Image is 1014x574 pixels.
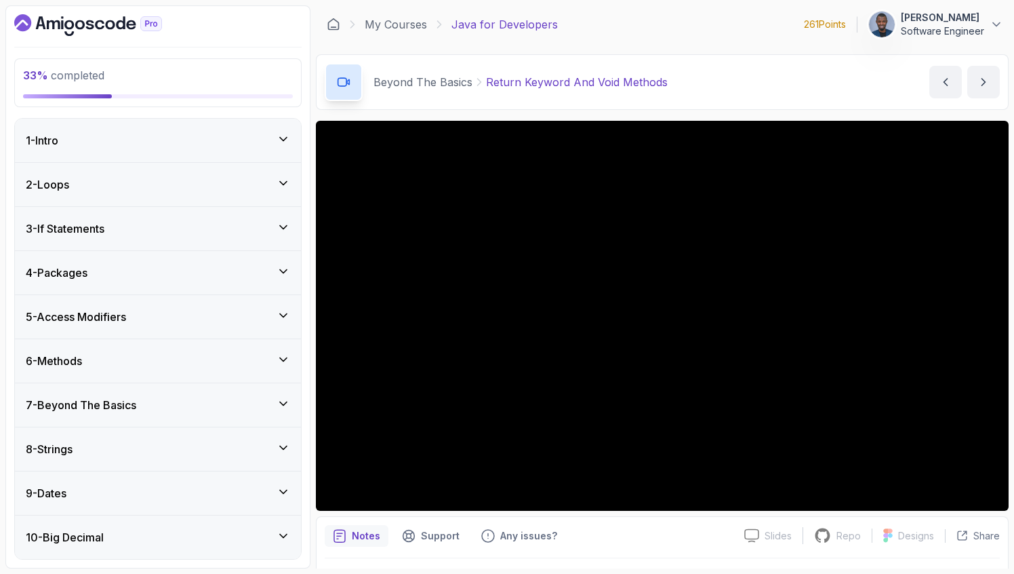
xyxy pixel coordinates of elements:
[869,12,895,37] img: user profile image
[373,74,472,90] p: Beyond The Basics
[23,69,104,82] span: completed
[929,66,962,98] button: previous content
[486,74,668,90] p: Return Keyword And Void Methods
[15,427,301,471] button: 8-Strings
[26,176,69,193] h3: 2 - Loops
[14,14,193,36] a: Dashboard
[327,18,340,31] a: Dashboard
[26,397,136,413] h3: 7 - Beyond The Basics
[765,529,792,543] p: Slides
[325,525,388,547] button: notes button
[26,441,73,457] h3: 8 - Strings
[500,529,557,543] p: Any issues?
[15,207,301,250] button: 3-If Statements
[15,472,301,515] button: 9-Dates
[352,529,380,543] p: Notes
[26,353,82,369] h3: 6 - Methods
[26,529,104,546] h3: 10 - Big Decimal
[15,119,301,162] button: 1-Intro
[365,16,427,33] a: My Courses
[316,121,1009,511] iframe: 6 - Return Keyword and Void Methods
[26,221,104,237] h3: 3 - If Statements
[945,529,1000,543] button: Share
[836,529,861,543] p: Repo
[804,18,846,31] p: 261 Points
[26,265,87,281] h3: 4 - Packages
[15,516,301,559] button: 10-Big Decimal
[868,11,1003,38] button: user profile image[PERSON_NAME]Software Engineer
[967,66,1000,98] button: next content
[898,529,934,543] p: Designs
[973,529,1000,543] p: Share
[15,163,301,206] button: 2-Loops
[15,339,301,383] button: 6-Methods
[421,529,460,543] p: Support
[901,24,984,38] p: Software Engineer
[15,295,301,339] button: 5-Access Modifiers
[23,69,48,82] span: 33 %
[901,11,984,24] p: [PERSON_NAME]
[15,383,301,427] button: 7-Beyond The Basics
[394,525,468,547] button: Support button
[451,16,558,33] p: Java for Developers
[26,132,58,149] h3: 1 - Intro
[15,251,301,294] button: 4-Packages
[26,485,66,501] h3: 9 - Dates
[473,525,565,547] button: Feedback button
[26,309,126,325] h3: 5 - Access Modifiers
